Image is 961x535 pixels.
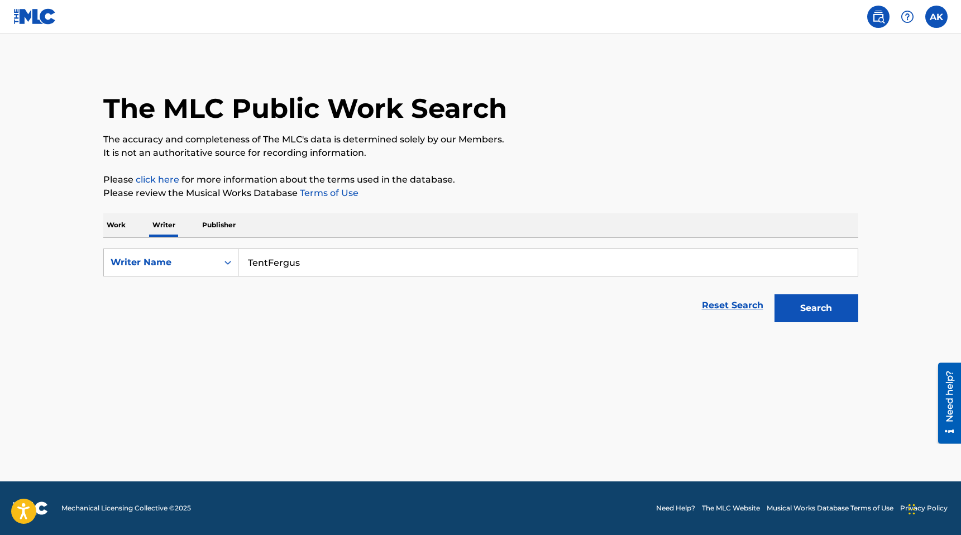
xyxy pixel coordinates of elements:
[702,503,760,513] a: The MLC Website
[896,6,919,28] div: Help
[61,503,191,513] span: Mechanical Licensing Collective © 2025
[136,174,179,185] a: click here
[13,8,56,25] img: MLC Logo
[774,294,858,322] button: Search
[867,6,890,28] a: Public Search
[872,10,885,23] img: search
[103,146,858,160] p: It is not an authoritative source for recording information.
[103,92,507,125] h1: The MLC Public Work Search
[901,10,914,23] img: help
[905,481,961,535] iframe: Chat Widget
[12,8,27,59] div: Need help?
[103,173,858,187] p: Please for more information about the terms used in the database.
[925,6,948,28] div: User Menu
[656,503,695,513] a: Need Help?
[103,133,858,146] p: The accuracy and completeness of The MLC's data is determined solely by our Members.
[199,213,239,237] p: Publisher
[149,213,179,237] p: Writer
[111,256,211,269] div: Writer Name
[930,363,961,444] iframe: Resource Center
[13,501,48,515] img: logo
[909,493,915,526] div: Drag
[103,249,858,328] form: Search Form
[696,293,769,318] a: Reset Search
[103,213,129,237] p: Work
[900,503,948,513] a: Privacy Policy
[298,188,358,198] a: Terms of Use
[767,503,893,513] a: Musical Works Database Terms of Use
[103,187,858,200] p: Please review the Musical Works Database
